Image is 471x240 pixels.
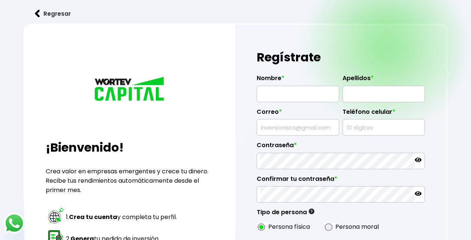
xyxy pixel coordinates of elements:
[342,108,425,119] label: Teléfono celular
[69,213,117,221] strong: Crea tu cuenta
[335,222,379,231] label: Persona moral
[24,4,82,24] button: Regresar
[268,222,310,231] label: Persona física
[342,75,425,86] label: Apellidos
[93,76,167,103] img: logo_wortev_capital
[46,139,214,157] h2: ¡Bienvenido!
[309,209,314,214] img: gfR76cHglkPwleuBLjWdxeZVvX9Wp6JBDmjRYY8JYDQn16A2ICN00zLTgIroGa6qie5tIuWH7V3AapTKqzv+oMZsGfMUqL5JM...
[257,46,425,69] h1: Regístrate
[257,108,339,119] label: Correo
[66,207,179,228] td: 1. y completa tu perfil.
[47,207,64,225] img: paso 1
[260,119,336,135] input: inversionista@gmail.com
[4,213,25,234] img: logos_whatsapp-icon.242b2217.svg
[257,175,425,186] label: Confirmar tu contraseña
[257,209,314,220] label: Tipo de persona
[24,4,447,24] a: flecha izquierdaRegresar
[46,167,214,195] p: Crea valor en empresas emergentes y crece tu dinero. Recibe tus rendimientos automáticamente desd...
[257,142,425,153] label: Contraseña
[257,75,339,86] label: Nombre
[346,119,422,135] input: 10 dígitos
[35,10,40,18] img: flecha izquierda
